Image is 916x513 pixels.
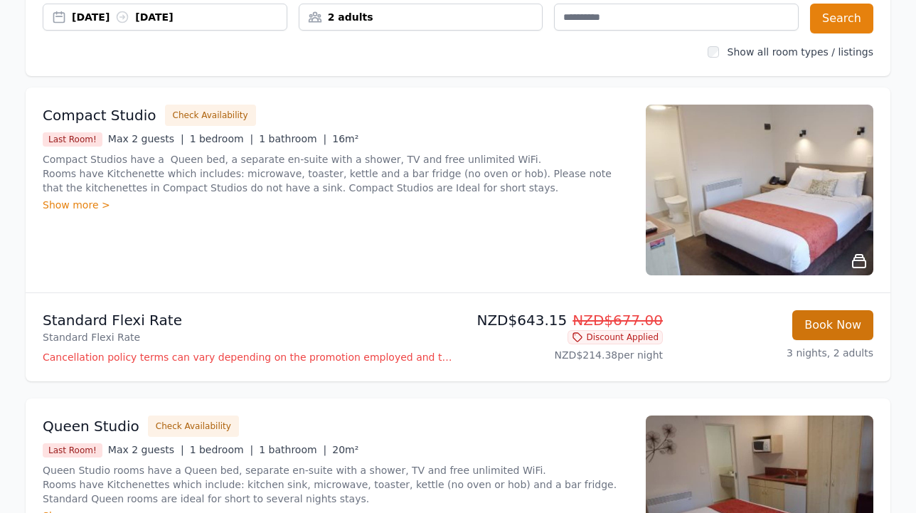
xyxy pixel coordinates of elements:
h3: Queen Studio [43,416,139,436]
span: 1 bathroom | [259,444,326,455]
span: 1 bedroom | [190,444,254,455]
p: Queen Studio rooms have a Queen bed, separate en-suite with a shower, TV and free unlimited WiFi.... [43,463,629,506]
p: NZD$214.38 per night [464,348,663,362]
label: Show all room types / listings [728,46,873,58]
h3: Compact Studio [43,105,156,125]
p: Standard Flexi Rate [43,330,452,344]
p: Cancellation policy terms can vary depending on the promotion employed and the time of stay of th... [43,350,452,364]
div: [DATE] [DATE] [72,10,287,24]
div: Show more > [43,198,629,212]
span: 16m² [332,133,358,144]
button: Search [810,4,873,33]
button: Check Availability [148,416,239,437]
p: Compact Studios have a Queen bed, a separate en-suite with a shower, TV and free unlimited WiFi. ... [43,152,629,195]
span: Max 2 guests | [108,444,184,455]
p: 3 nights, 2 adults [674,346,873,360]
span: Last Room! [43,132,102,147]
span: Discount Applied [568,330,663,344]
span: NZD$677.00 [572,312,663,329]
p: NZD$643.15 [464,310,663,330]
button: Book Now [792,310,873,340]
span: 1 bathroom | [259,133,326,144]
div: 2 adults [299,10,543,24]
p: Standard Flexi Rate [43,310,452,330]
span: Max 2 guests | [108,133,184,144]
span: Last Room! [43,443,102,458]
button: Check Availability [165,105,256,126]
span: 20m² [332,444,358,455]
span: 1 bedroom | [190,133,254,144]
